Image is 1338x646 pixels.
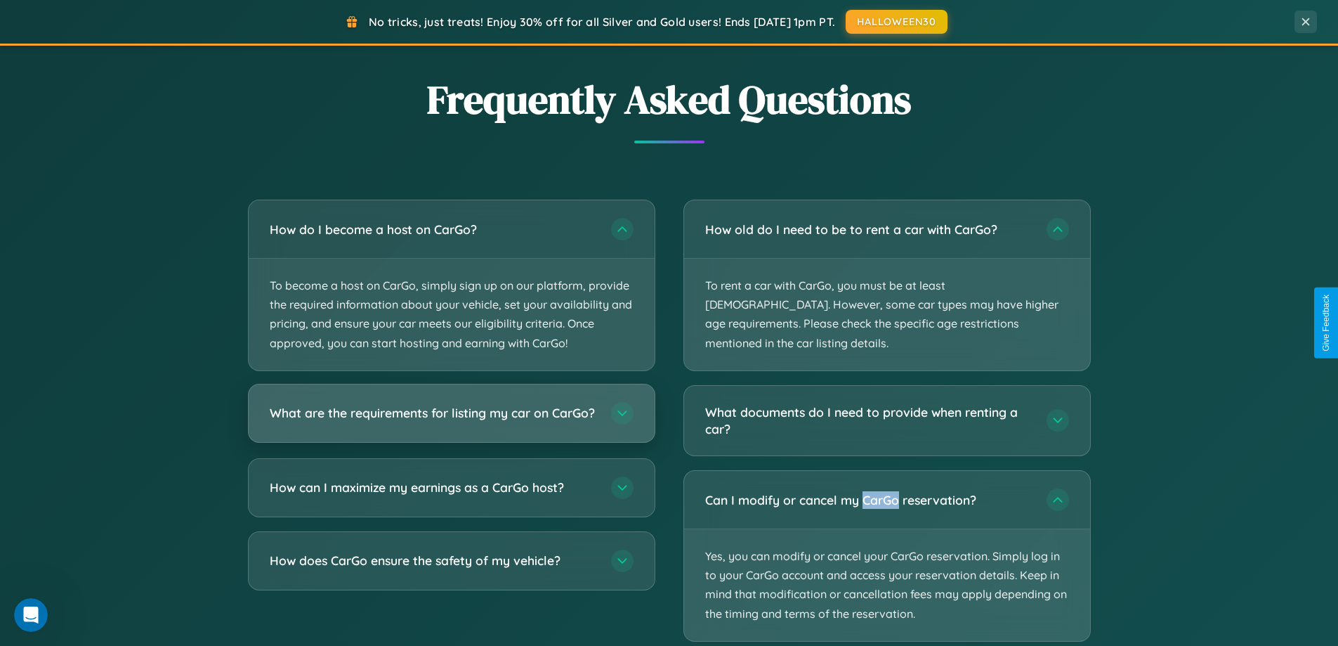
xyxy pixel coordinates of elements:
p: To become a host on CarGo, simply sign up on our platform, provide the required information about... [249,259,655,370]
h3: How do I become a host on CarGo? [270,221,597,238]
span: No tricks, just treats! Enjoy 30% off for all Silver and Gold users! Ends [DATE] 1pm PT. [369,15,835,29]
iframe: Intercom live chat [14,598,48,632]
h3: How can I maximize my earnings as a CarGo host? [270,479,597,496]
h3: What documents do I need to provide when renting a car? [705,403,1032,438]
h3: How does CarGo ensure the safety of my vehicle? [270,552,597,569]
p: To rent a car with CarGo, you must be at least [DEMOGRAPHIC_DATA]. However, some car types may ha... [684,259,1090,370]
h3: Can I modify or cancel my CarGo reservation? [705,491,1032,509]
h3: What are the requirements for listing my car on CarGo? [270,404,597,422]
button: HALLOWEEN30 [846,10,947,34]
div: Give Feedback [1321,295,1331,351]
h3: How old do I need to be to rent a car with CarGo? [705,221,1032,238]
p: Yes, you can modify or cancel your CarGo reservation. Simply log in to your CarGo account and acc... [684,529,1090,641]
h2: Frequently Asked Questions [248,72,1091,127]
